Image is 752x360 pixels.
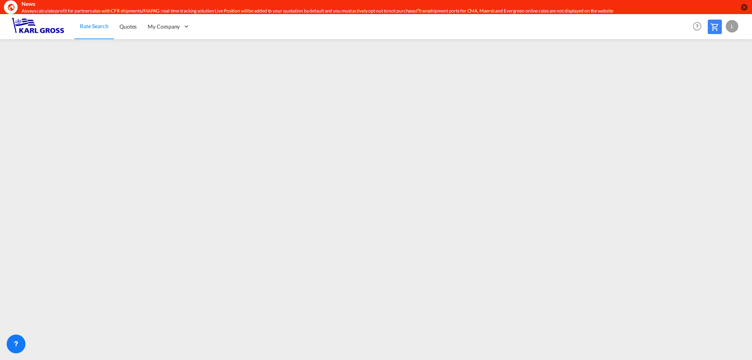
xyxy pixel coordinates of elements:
div: My Company [142,14,195,39]
button: icon-close-circle [740,3,748,11]
div: Always calculate profit for partners also with CFR shipments//HAPAG: real-time tracking solution ... [22,8,636,14]
a: Quotes [114,14,142,39]
span: Help [691,20,704,33]
a: Rate Search [74,14,114,39]
div: L [726,20,738,33]
div: Help [691,20,708,34]
md-icon: icon-earth [7,3,15,11]
span: Rate Search [80,23,108,29]
span: Quotes [119,23,137,30]
span: My Company [148,23,180,31]
img: 3269c73066d711f095e541db4db89301.png [12,18,65,35]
